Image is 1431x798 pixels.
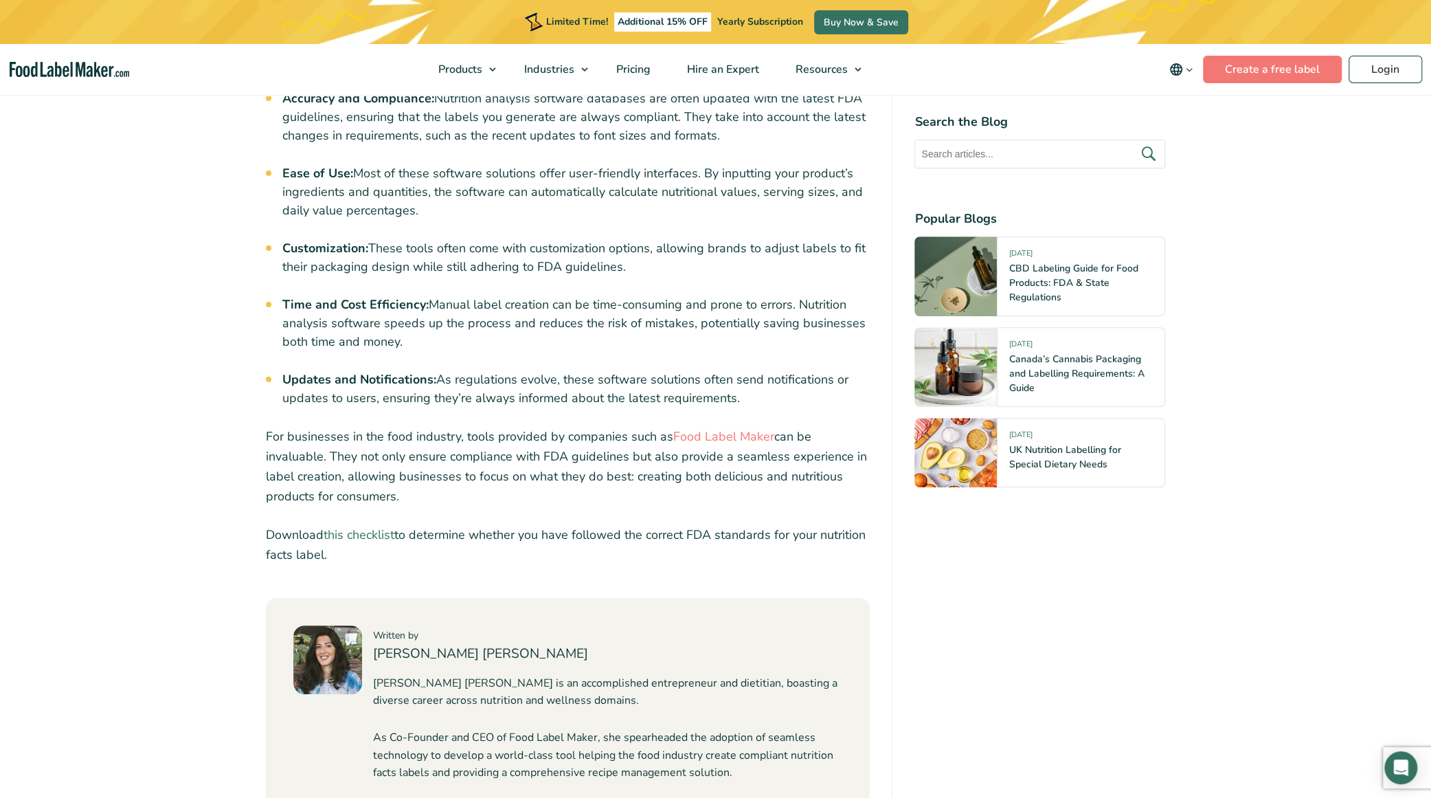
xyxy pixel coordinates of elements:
[682,62,760,77] span: Hire an Expert
[914,140,1165,168] input: Search articles...
[717,15,803,28] span: Yearly Subscription
[814,10,908,34] a: Buy Now & Save
[914,113,1165,131] h4: Search the Blog
[282,371,436,388] strong: Updates and Notifications:
[506,44,594,95] a: Industries
[1009,443,1120,471] a: UK Nutrition Labelling for Special Dietary Needs
[282,370,870,408] li: As regulations evolve, these software solutions often send notifications or updates to users, ens...
[293,625,362,694] img: Maria Abi Hanna - Food Label Maker
[1009,248,1032,264] span: [DATE]
[266,525,870,565] p: Download to determine whether you have followed the correct FDA standards for your nutrition fact...
[1009,430,1032,445] span: [DATE]
[266,427,870,506] p: For businesses in the food industry, tools provided by companies such as can be invaluable. They ...
[282,296,870,351] li: Manual label creation can be time-consuming and prone to errors. Nutrition analysis software spee...
[614,12,711,32] span: Additional 15% OFF
[673,428,774,445] a: Food Label Maker
[282,239,870,276] li: These tools often come with customization options, allowing brands to adjust labels to fit their ...
[546,15,608,28] span: Limited Time!
[777,44,868,95] a: Resources
[520,62,575,77] span: Industries
[282,296,429,313] strong: Time and Cost Efficiency:
[373,729,843,782] p: As Co-Founder and CEO of Food Label Maker, she spearheaded the adoption of seamless technology to...
[282,90,434,107] strong: Accuracy and Compliance:
[373,644,843,664] h4: [PERSON_NAME] [PERSON_NAME]
[282,165,353,181] strong: Ease of Use:
[1384,751,1417,784] div: Open Intercom Messenger
[611,62,651,77] span: Pricing
[791,62,848,77] span: Resources
[1009,339,1032,355] span: [DATE]
[668,44,774,95] a: Hire an Expert
[1009,262,1138,304] a: CBD Labeling Guide for Food Products: FDA & State Regulations
[1203,56,1342,83] a: Create a free label
[1349,56,1422,83] a: Login
[914,210,1165,228] h4: Popular Blogs
[282,240,368,256] strong: Customization:
[434,62,484,77] span: Products
[420,44,503,95] a: Products
[373,629,418,642] span: Written by
[1009,353,1144,395] a: Canada’s Cannabis Packaging and Labelling Requirements: A Guide
[282,164,870,220] li: Most of these software solutions offer user-friendly interfaces. By inputting your product’s ingr...
[373,675,843,710] p: [PERSON_NAME] [PERSON_NAME] is an accomplished entrepreneur and dietitian, boasting a diverse car...
[598,44,665,95] a: Pricing
[324,527,394,543] a: this checklist
[282,89,870,145] li: Nutrition analysis software databases are often updated with the latest FDA guidelines, ensuring ...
